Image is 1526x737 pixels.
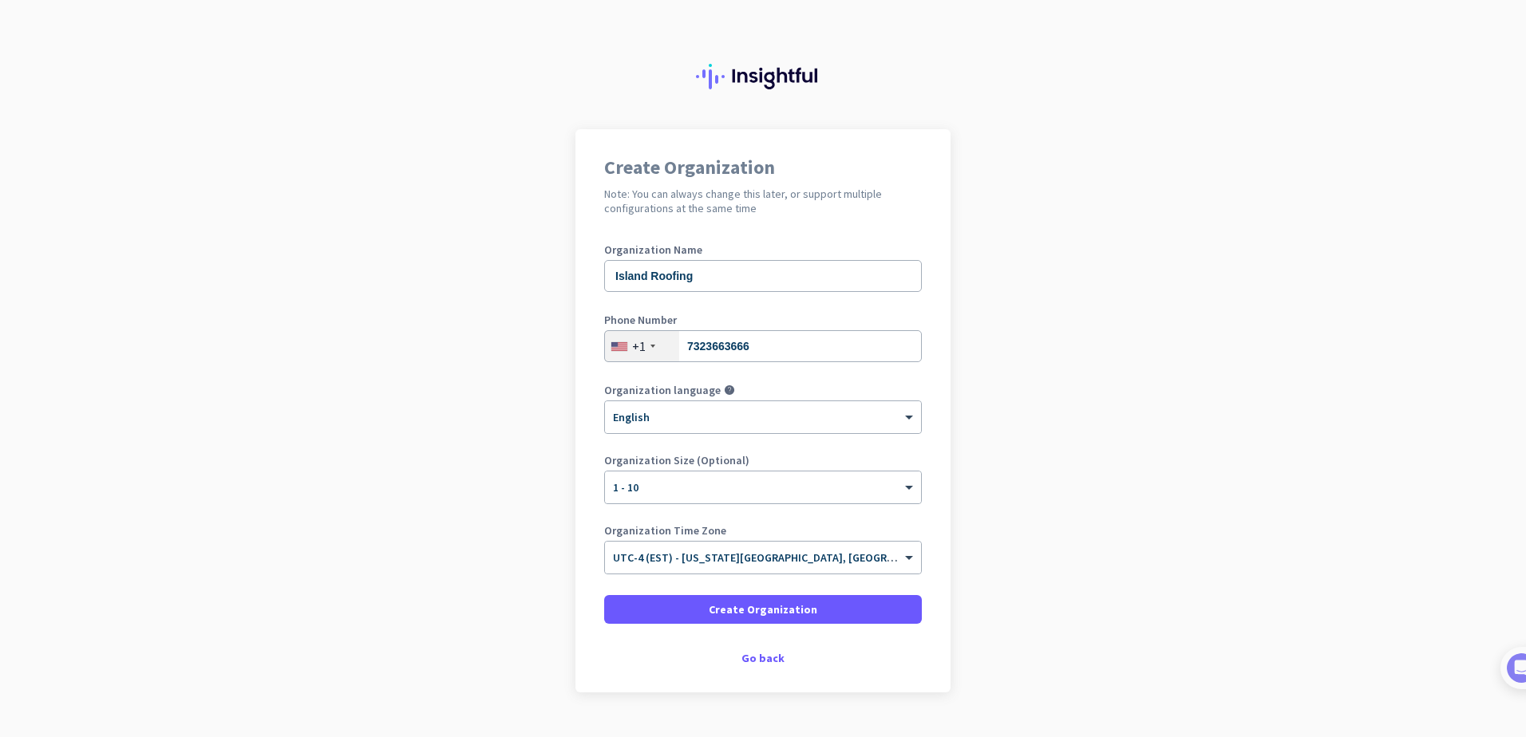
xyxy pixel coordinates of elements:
input: 201-555-0123 [604,330,922,362]
label: Organization Name [604,244,922,255]
h1: Create Organization [604,158,922,177]
label: Organization Size (Optional) [604,455,922,466]
label: Organization language [604,384,721,396]
label: Phone Number [604,314,922,325]
span: Create Organization [709,601,817,617]
h2: Note: You can always change this later, or support multiple configurations at the same time [604,187,922,215]
i: help [724,384,735,396]
input: What is the name of your organization? [604,260,922,292]
div: Go back [604,652,922,664]
img: Insightful [696,64,830,89]
button: Create Organization [604,595,922,624]
label: Organization Time Zone [604,525,922,536]
div: +1 [632,338,646,354]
